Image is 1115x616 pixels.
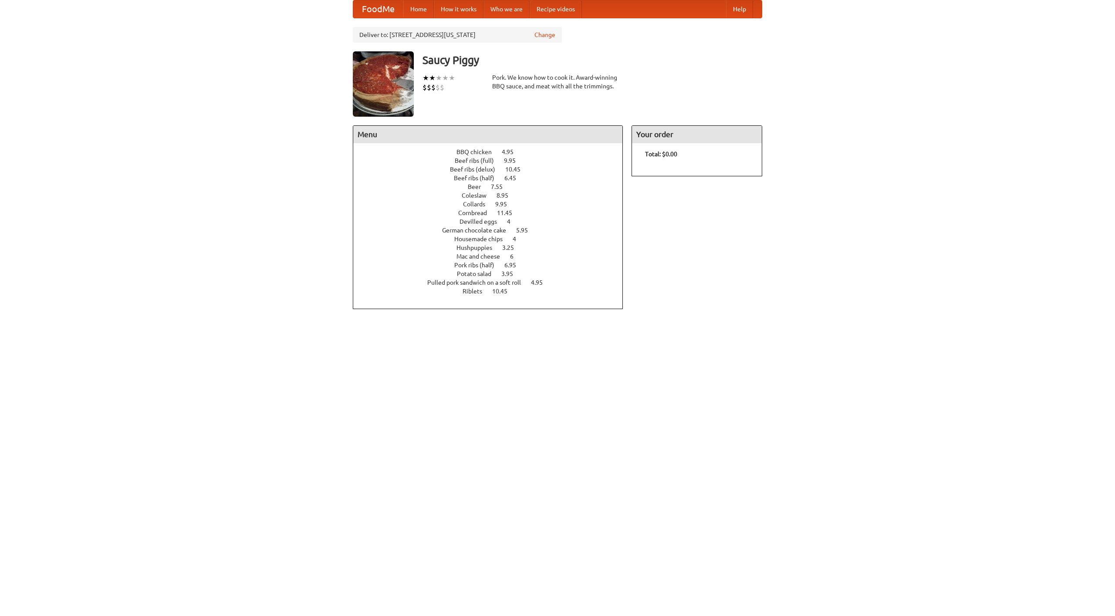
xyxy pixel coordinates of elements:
span: Beef ribs (full) [455,157,503,164]
span: 6 [510,253,522,260]
span: Mac and cheese [456,253,509,260]
a: Potato salad 3.95 [457,270,529,277]
span: Coleslaw [462,192,495,199]
span: 7.55 [491,183,511,190]
span: 3.95 [501,270,522,277]
a: Beer 7.55 [468,183,519,190]
a: Collards 9.95 [463,201,523,208]
h4: Menu [353,126,622,143]
a: Devilled eggs 4 [460,218,527,225]
span: Potato salad [457,270,500,277]
a: Coleslaw 8.95 [462,192,524,199]
a: Help [726,0,753,18]
a: BBQ chicken 4.95 [456,148,530,155]
a: German chocolate cake 5.95 [442,227,544,234]
a: Home [403,0,434,18]
li: $ [422,83,427,92]
a: FoodMe [353,0,403,18]
span: Hushpuppies [456,244,501,251]
span: BBQ chicken [456,148,500,155]
span: 3.25 [502,244,523,251]
span: 10.45 [492,288,516,295]
span: 6.45 [504,175,525,182]
div: Deliver to: [STREET_ADDRESS][US_STATE] [353,27,562,43]
b: Total: $0.00 [645,151,677,158]
span: 4 [507,218,519,225]
span: 4 [513,236,525,242]
a: Riblets 10.45 [463,288,524,295]
span: 8.95 [497,192,517,199]
a: Beef ribs (half) 6.45 [454,175,532,182]
a: How it works [434,0,483,18]
a: Mac and cheese 6 [456,253,530,260]
span: Beef ribs (half) [454,175,503,182]
li: $ [427,83,431,92]
span: Housemade chips [454,236,511,242]
img: angular.jpg [353,51,414,117]
li: ★ [436,73,442,83]
span: 11.45 [497,209,521,216]
span: Riblets [463,288,491,295]
a: Pulled pork sandwich on a soft roll 4.95 [427,279,559,286]
li: $ [431,83,436,92]
li: ★ [442,73,449,83]
span: 4.95 [502,148,522,155]
span: Beef ribs (delux) [450,166,504,173]
span: Pulled pork sandwich on a soft roll [427,279,530,286]
a: Hushpuppies 3.25 [456,244,530,251]
li: $ [440,83,444,92]
span: Cornbread [458,209,496,216]
a: Beef ribs (full) 9.95 [455,157,532,164]
span: 5.95 [516,227,537,234]
h4: Your order [632,126,762,143]
span: Beer [468,183,490,190]
span: Devilled eggs [460,218,506,225]
a: Who we are [483,0,530,18]
a: Cornbread 11.45 [458,209,528,216]
span: 9.95 [504,157,524,164]
a: Recipe videos [530,0,582,18]
a: Beef ribs (delux) 10.45 [450,166,537,173]
h3: Saucy Piggy [422,51,762,69]
a: Housemade chips 4 [454,236,532,242]
li: ★ [429,73,436,83]
span: Pork ribs (half) [454,262,503,269]
li: ★ [449,73,455,83]
span: 6.95 [504,262,525,269]
span: 9.95 [495,201,516,208]
li: ★ [422,73,429,83]
span: German chocolate cake [442,227,515,234]
span: Collards [463,201,494,208]
span: 4.95 [531,279,551,286]
a: Pork ribs (half) 6.95 [454,262,532,269]
li: $ [436,83,440,92]
a: Change [534,30,555,39]
div: Pork. We know how to cook it. Award-winning BBQ sauce, and meat with all the trimmings. [492,73,623,91]
span: 10.45 [505,166,529,173]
